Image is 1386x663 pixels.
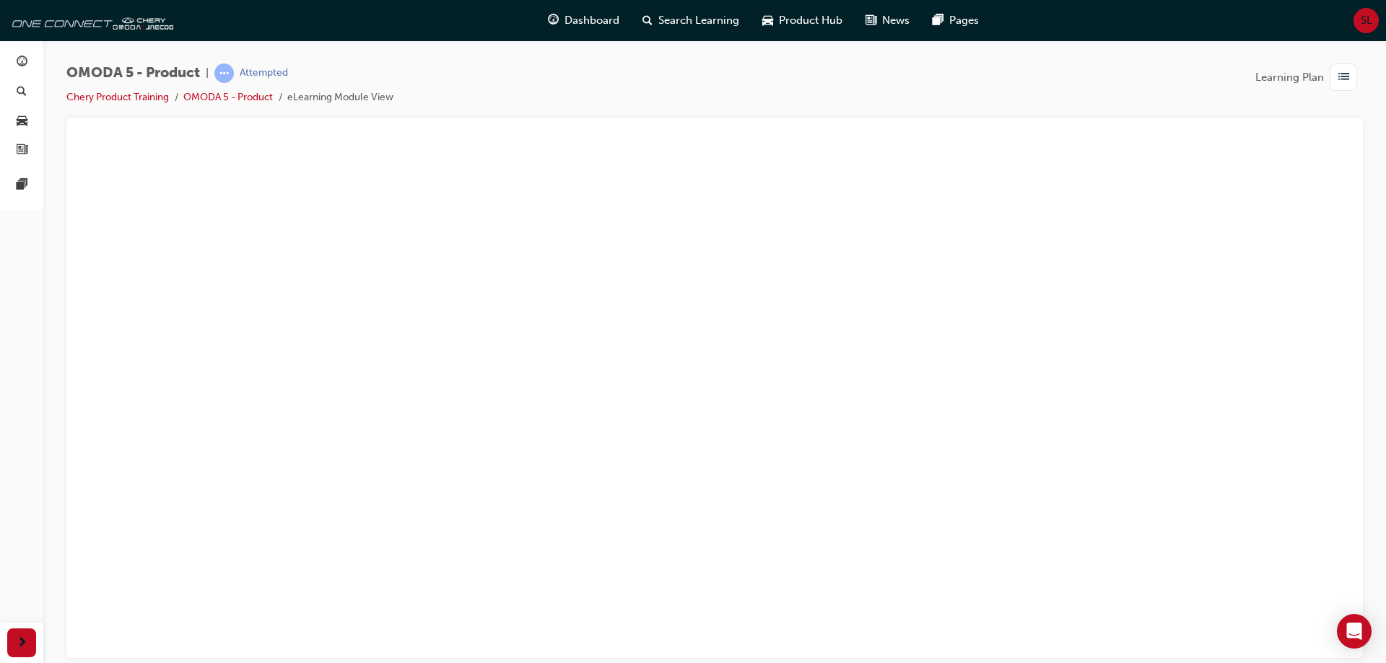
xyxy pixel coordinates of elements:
button: SL [1354,8,1379,33]
span: search-icon [17,86,27,99]
span: Dashboard [565,12,619,29]
span: news-icon [17,144,27,157]
a: news-iconNews [854,6,921,35]
span: search-icon [642,12,653,30]
a: car-iconProduct Hub [751,6,854,35]
li: eLearning Module View [287,89,393,106]
a: search-iconSearch Learning [631,6,751,35]
img: oneconnect [7,6,173,35]
span: guage-icon [548,12,559,30]
a: Chery Product Training [66,91,169,103]
span: Pages [949,12,979,29]
span: learningRecordVerb_ATTEMPT-icon [214,63,234,83]
a: pages-iconPages [921,6,990,35]
span: news-icon [866,12,876,30]
span: pages-icon [933,12,943,30]
span: car-icon [762,12,773,30]
button: Learning Plan [1255,63,1363,91]
span: list-icon [1338,69,1349,87]
div: Open Intercom Messenger [1337,614,1372,649]
span: Search Learning [658,12,739,29]
span: OMODA 5 - Product [66,65,200,82]
span: Learning Plan [1255,69,1324,86]
a: guage-iconDashboard [536,6,631,35]
span: car-icon [17,115,27,128]
span: SL [1361,12,1372,29]
span: guage-icon [17,56,27,69]
span: next-icon [17,634,27,652]
div: Attempted [240,66,288,80]
span: Product Hub [779,12,842,29]
span: | [206,65,209,82]
a: OMODA 5 - Product [183,91,273,103]
span: pages-icon [17,179,27,192]
span: News [882,12,910,29]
